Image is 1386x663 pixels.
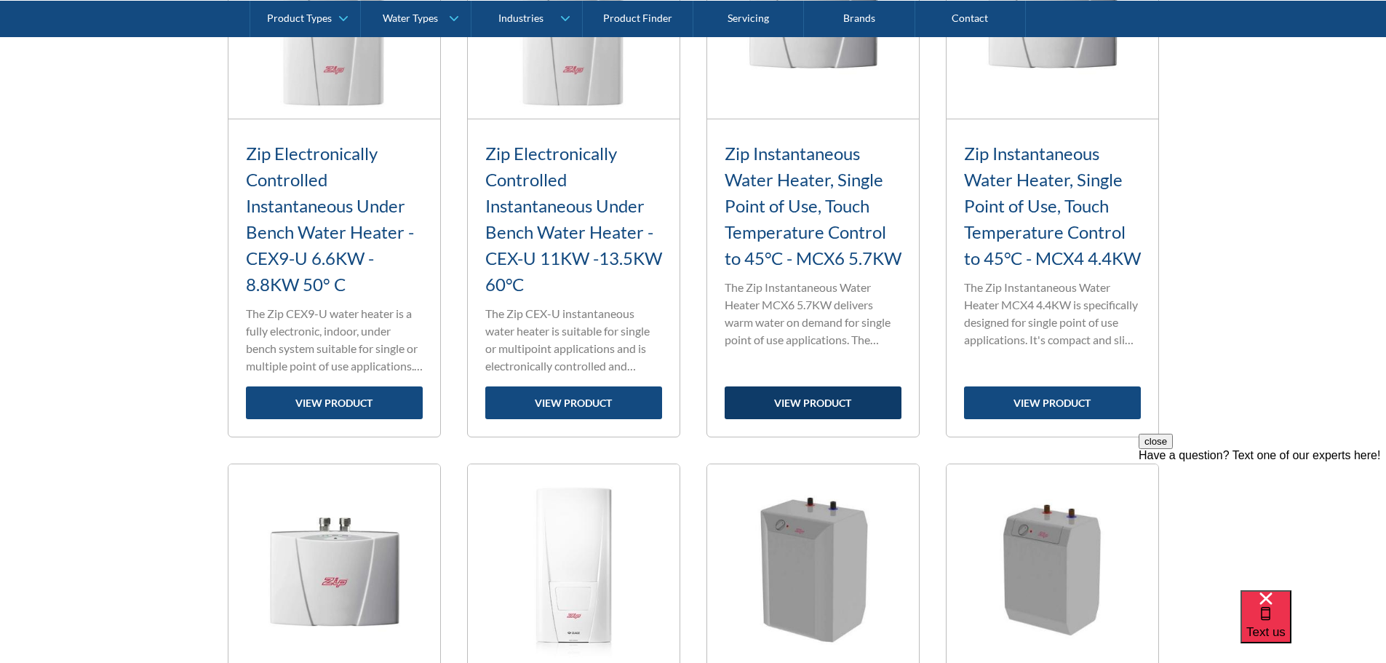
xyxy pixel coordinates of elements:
a: view product [485,386,662,419]
p: The Zip Instantaneous Water Heater MCX6 5.7KW delivers warm water on demand for single point of u... [725,279,901,349]
a: view product [964,386,1141,419]
p: The Zip CEX9-U water heater is a fully electronic, indoor, under bench system suitable for single... [246,305,423,375]
div: Product Types [267,12,332,24]
h3: Zip Instantaneous Water Heater, Single Point of Use, Touch Temperature Control to 45°C - MCX4 4.4KW [964,140,1141,271]
p: The Zip CEX-U instantaneous water heater is suitable for single or multipoint applications and is... [485,305,662,375]
h3: Zip Electronically Controlled Instantaneous Under Bench Water Heater - CEX-U 11KW -13.5KW 60°C [485,140,662,298]
p: The Zip Instantaneous Water Heater MCX4 4.4KW is specifically designed for single point of use ap... [964,279,1141,349]
iframe: podium webchat widget prompt [1139,434,1386,608]
iframe: podium webchat widget bubble [1240,590,1386,663]
div: Water Types [383,12,438,24]
a: view product [725,386,901,419]
div: Industries [498,12,543,24]
h3: Zip Instantaneous Water Heater, Single Point of Use, Touch Temperature Control to 45°C - MCX6 5.7KW [725,140,901,271]
h3: Zip Electronically Controlled Instantaneous Under Bench Water Heater - CEX9-U 6.6KW - 8.8KW 50° C [246,140,423,298]
a: view product [246,386,423,419]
